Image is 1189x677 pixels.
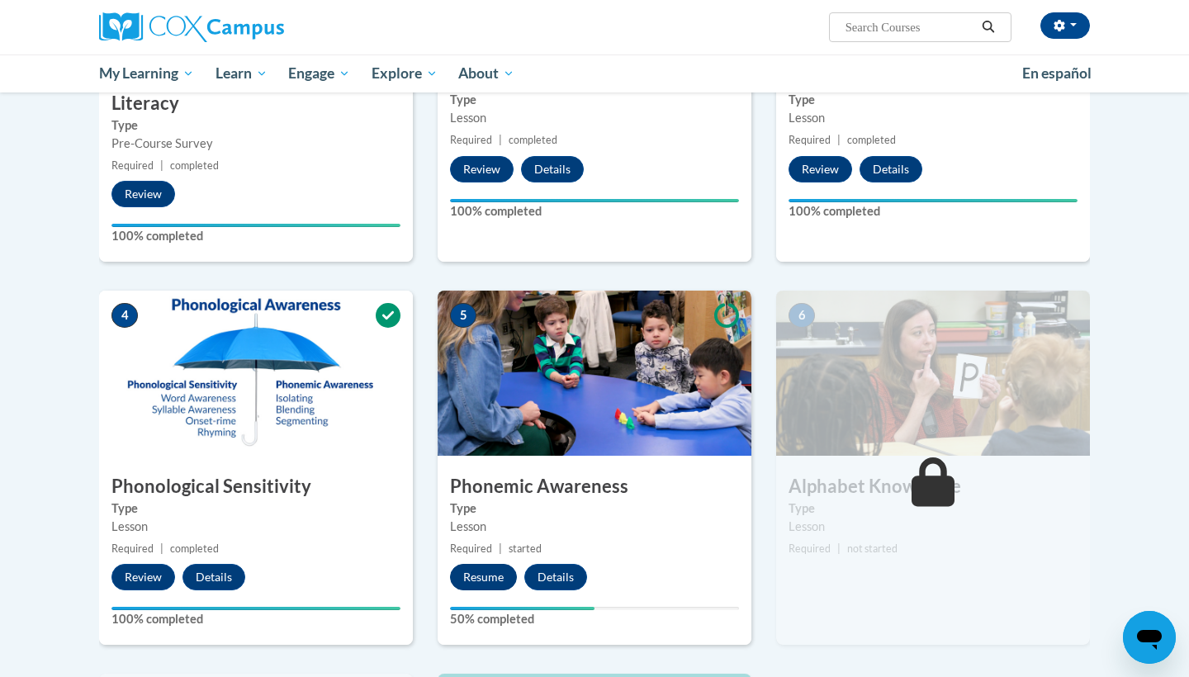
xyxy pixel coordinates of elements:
[99,474,413,499] h3: Phonological Sensitivity
[361,54,448,92] a: Explore
[776,291,1090,456] img: Course Image
[372,64,438,83] span: Explore
[111,542,154,555] span: Required
[111,135,400,153] div: Pre-Course Survey
[1011,56,1102,91] a: En español
[837,542,841,555] span: |
[111,564,175,590] button: Review
[111,607,400,610] div: Your progress
[288,64,350,83] span: Engage
[789,109,1078,127] div: Lesson
[450,610,739,628] label: 50% completed
[976,17,1001,37] button: Search
[88,54,205,92] a: My Learning
[789,91,1078,109] label: Type
[789,499,1078,518] label: Type
[450,199,739,202] div: Your progress
[438,474,751,499] h3: Phonemic Awareness
[99,64,194,83] span: My Learning
[111,116,400,135] label: Type
[789,202,1078,220] label: 100% completed
[789,518,1078,536] div: Lesson
[450,499,739,518] label: Type
[450,202,739,220] label: 100% completed
[837,134,841,146] span: |
[111,303,138,328] span: 4
[499,542,502,555] span: |
[111,610,400,628] label: 100% completed
[99,291,413,456] img: Course Image
[111,499,400,518] label: Type
[458,64,514,83] span: About
[789,199,1078,202] div: Your progress
[111,159,154,172] span: Required
[499,134,502,146] span: |
[450,303,476,328] span: 5
[450,564,517,590] button: Resume
[182,564,245,590] button: Details
[450,607,594,610] div: Your progress
[205,54,278,92] a: Learn
[111,224,400,227] div: Your progress
[847,542,898,555] span: not started
[99,12,284,42] img: Cox Campus
[160,542,163,555] span: |
[1040,12,1090,39] button: Account Settings
[111,181,175,207] button: Review
[277,54,361,92] a: Engage
[789,134,831,146] span: Required
[74,54,1115,92] div: Main menu
[1123,611,1176,664] iframe: Button to launch messaging window
[1022,64,1092,82] span: En español
[450,109,739,127] div: Lesson
[776,474,1090,499] h3: Alphabet Knowledge
[216,64,268,83] span: Learn
[509,542,542,555] span: started
[450,91,739,109] label: Type
[847,134,896,146] span: completed
[450,542,492,555] span: Required
[789,542,831,555] span: Required
[789,303,815,328] span: 6
[160,159,163,172] span: |
[860,156,922,182] button: Details
[524,564,587,590] button: Details
[789,156,852,182] button: Review
[450,156,514,182] button: Review
[99,12,413,42] a: Cox Campus
[450,134,492,146] span: Required
[509,134,557,146] span: completed
[521,156,584,182] button: Details
[844,17,976,37] input: Search Courses
[111,518,400,536] div: Lesson
[170,159,219,172] span: completed
[448,54,526,92] a: About
[438,291,751,456] img: Course Image
[450,518,739,536] div: Lesson
[170,542,219,555] span: completed
[111,227,400,245] label: 100% completed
